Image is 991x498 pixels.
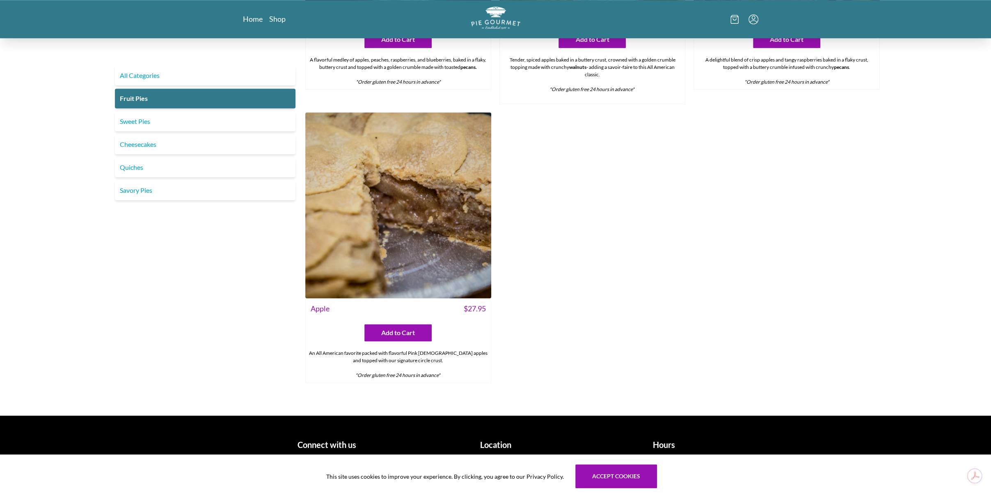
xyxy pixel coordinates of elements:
a: All Categories [115,66,295,85]
a: Fruit Pies [115,89,295,108]
strong: pecans. [460,64,477,70]
img: Apple [305,112,491,298]
button: Add to Cart [364,324,432,341]
span: Add to Cart [770,34,803,44]
span: Add to Cart [381,328,415,338]
button: Add to Cart [558,31,626,48]
button: Add to Cart [364,31,432,48]
span: This site uses cookies to improve your experience. By clicking, you agree to our Privacy Policy. [326,472,564,481]
em: *Order gluten free 24 hours in advance* [744,79,829,85]
a: Logo [471,7,520,32]
h1: Hours [583,439,745,451]
span: Add to Cart [381,34,415,44]
em: *Order gluten free 24 hours in advance* [356,79,441,85]
h1: Location [414,439,577,451]
strong: walnuts [569,64,586,70]
div: Tender, spiced apples baked in a buttery crust, crowned with a golden crumble topping made with c... [500,53,685,104]
span: Add to Cart [575,34,609,44]
em: *Order gluten free 24 hours in advance* [355,372,440,378]
div: A flavorful medley of apples, peaches, raspberries, and blueberries, baked in a flaky, buttery cr... [306,53,491,89]
button: Menu [748,14,758,24]
span: Apple [311,303,330,314]
a: Quiches [115,158,295,177]
span: $ 27.95 [464,303,486,314]
a: Sweet Pies [115,112,295,131]
h1: Connect with us [246,439,408,451]
strong: pecans [834,64,849,70]
img: logo [471,7,520,29]
button: Accept cookies [575,464,657,488]
a: Shop [269,14,286,24]
div: A delightful blend of crisp apples and tangy raspberries baked in a flaky crust, topped with a bu... [694,53,879,89]
a: Savory Pies [115,180,295,200]
a: Home [243,14,263,24]
div: An All American favorite packed with flavorful Pink [DEMOGRAPHIC_DATA] apples and topped with our... [306,346,491,382]
button: Add to Cart [753,31,820,48]
em: *Order gluten free 24 hours in advance* [549,86,634,92]
a: Cheesecakes [115,135,295,154]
